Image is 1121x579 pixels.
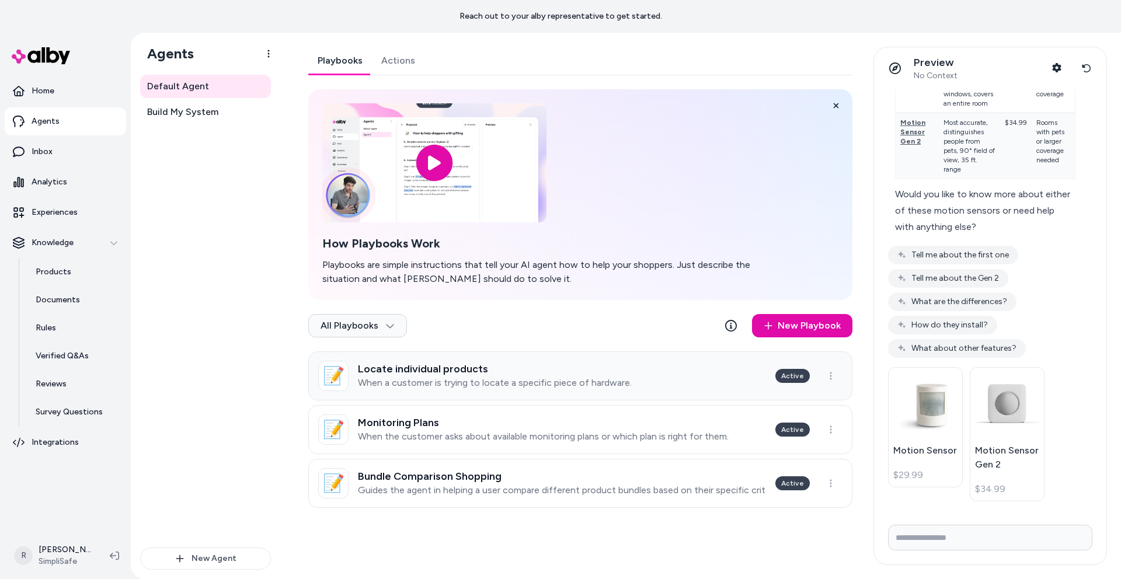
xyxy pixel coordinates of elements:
[318,414,349,445] div: 📝
[36,378,67,390] p: Reviews
[322,236,771,251] h2: How Playbooks Work
[888,269,1008,288] button: Tell me about the Gen 2
[32,237,74,249] p: Knowledge
[5,168,126,196] a: Analytics
[358,484,766,496] p: Guides the agent in helping a user compare different product bundles based on their specific crit...
[24,398,126,426] a: Survey Questions
[358,470,766,482] h3: Bundle Comparison Shopping
[914,71,958,81] span: No Context
[775,476,810,490] div: Active
[888,292,1016,311] button: What are the differences?
[24,258,126,286] a: Products
[1032,113,1075,179] td: Rooms with pets or larger coverage needed
[32,146,53,158] p: Inbox
[24,342,126,370] a: Verified Q&As
[1000,113,1032,179] td: $34.99
[24,286,126,314] a: Documents
[32,437,79,448] p: Integrations
[775,369,810,383] div: Active
[939,113,1000,179] td: Most accurate, distinguishes people from pets, 90° field of view, 35 ft. range
[7,537,100,574] button: R[PERSON_NAME]SimpliSafe
[1032,66,1075,113] td: General room coverage
[459,11,662,22] p: Reach out to your alby representative to get started.
[358,417,729,428] h3: Monitoring Plans
[975,482,1005,496] span: $34.99
[318,361,349,391] div: 📝
[32,207,78,218] p: Experiences
[308,459,852,508] a: 📝Bundle Comparison ShoppingGuides the agent in helping a user compare different product bundles b...
[318,468,349,498] div: 📝
[372,47,424,75] a: Actions
[308,47,372,75] a: Playbooks
[888,525,1092,550] input: Write your prompt here
[321,320,395,332] span: All Playbooks
[36,322,56,334] p: Rules
[775,423,810,437] div: Active
[36,266,71,278] p: Products
[914,56,958,69] p: Preview
[888,246,1018,264] button: Tell me about the first one
[36,406,103,418] p: Survey Questions
[147,79,209,93] span: Default Agent
[14,546,33,565] span: R
[140,547,271,570] button: New Agent
[939,66,1000,113] td: Great for rooms with lots of windows, covers an entire room
[5,428,126,456] a: Integrations
[12,47,70,64] img: alby Logo
[5,77,126,105] a: Home
[752,314,852,337] a: New Playbook
[308,351,852,400] a: 📝Locate individual productsWhen a customer is trying to locate a specific piece of hardware.Active
[358,377,632,389] p: When a customer is trying to locate a specific piece of hardware.
[970,367,1045,501] a: Motion Sensor Gen 2Motion Sensor Gen 2$34.99
[308,405,852,454] a: 📝Monitoring PlansWhen the customer asks about available monitoring plans or which plan is right f...
[308,314,407,337] button: All Playbooks
[24,314,126,342] a: Rules
[893,468,923,482] span: $29.99
[1000,66,1032,113] td: $29.99
[893,444,958,458] p: Motion Sensor
[147,105,218,119] span: Build My System
[358,363,632,375] h3: Locate individual products
[32,176,67,188] p: Analytics
[895,186,1075,235] div: Would you like to know more about either of these motion sensors or need help with anything else?
[888,339,1026,358] button: What about other features?
[893,371,958,438] img: Motion Sensor
[140,100,271,124] a: Build My System
[32,116,60,127] p: Agents
[5,229,126,257] button: Knowledge
[138,45,194,62] h1: Agents
[888,367,963,487] a: Motion SensorMotion Sensor$29.99
[900,118,925,145] span: Motion Sensor Gen 2
[322,258,771,286] p: Playbooks are simple instructions that tell your AI agent how to help your shoppers. Just describ...
[975,444,1039,472] p: Motion Sensor Gen 2
[5,138,126,166] a: Inbox
[5,198,126,226] a: Experiences
[39,556,91,567] span: SimpliSafe
[39,544,91,556] p: [PERSON_NAME]
[975,372,1039,437] img: Motion Sensor Gen 2
[24,370,126,398] a: Reviews
[358,431,729,442] p: When the customer asks about available monitoring plans or which plan is right for them.
[140,75,271,98] a: Default Agent
[32,85,54,97] p: Home
[5,107,126,135] a: Agents
[888,316,997,334] button: How do they install?
[36,350,89,362] p: Verified Q&As
[36,294,80,306] p: Documents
